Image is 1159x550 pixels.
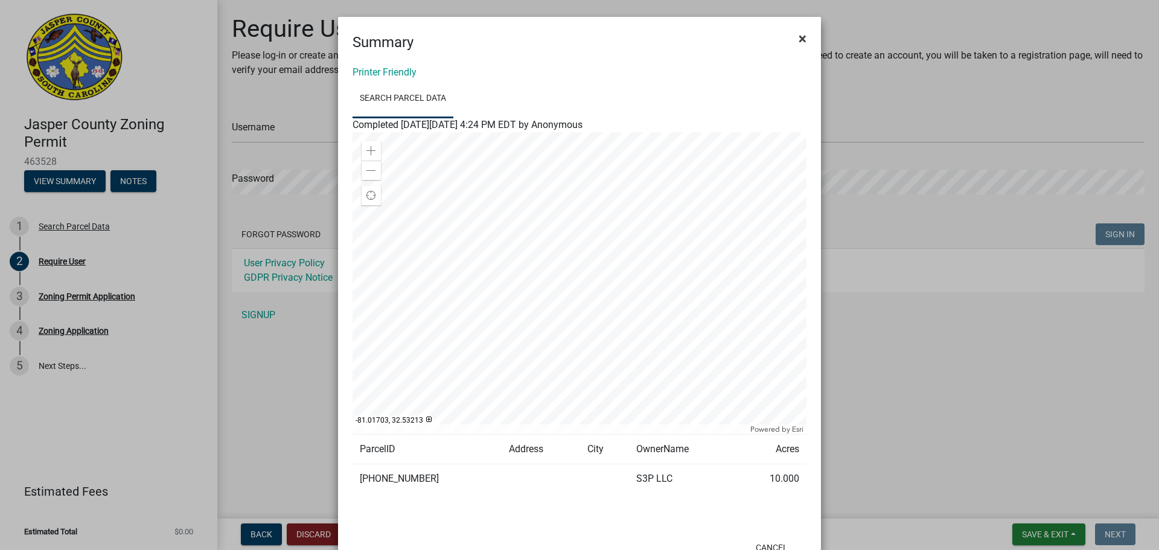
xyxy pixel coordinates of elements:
[362,186,381,205] div: Find my location
[736,435,806,464] td: Acres
[736,464,806,494] td: 10.000
[789,22,816,56] button: Close
[353,119,583,130] span: Completed [DATE][DATE] 4:24 PM EDT by Anonymous
[792,425,803,433] a: Esri
[353,31,413,53] h4: Summary
[799,30,806,47] span: ×
[747,424,806,434] div: Powered by
[502,435,579,464] td: Address
[362,161,381,180] div: Zoom out
[629,435,736,464] td: OwnerName
[629,464,736,494] td: S3P LLC
[353,80,453,118] a: Search Parcel Data
[580,435,629,464] td: City
[353,66,417,78] a: Printer Friendly
[353,435,502,464] td: ParcelID
[362,141,381,161] div: Zoom in
[353,464,502,494] td: [PHONE_NUMBER]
